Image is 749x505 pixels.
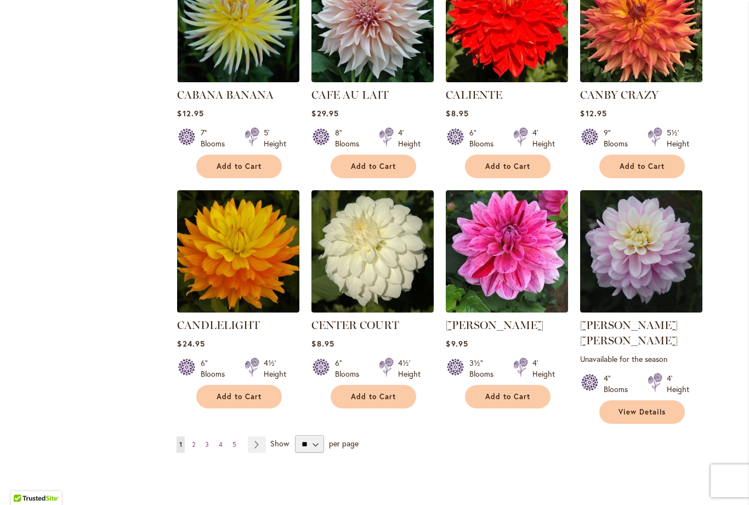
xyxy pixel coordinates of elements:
[469,127,500,149] div: 6" Blooms
[232,440,236,449] span: 5
[311,88,389,101] a: CAFE AU LAIT
[202,436,212,453] a: 3
[580,108,606,118] span: $12.95
[264,127,286,149] div: 5' Height
[8,466,39,497] iframe: Launch Accessibility Center
[532,358,555,379] div: 4' Height
[230,436,239,453] a: 5
[311,190,434,313] img: CENTER COURT
[217,392,262,401] span: Add to Cart
[351,162,396,171] span: Add to Cart
[196,385,282,408] button: Add to Cart
[485,392,530,401] span: Add to Cart
[667,373,689,395] div: 4' Height
[331,155,416,178] button: Add to Cart
[667,127,689,149] div: 5½' Height
[219,440,223,449] span: 4
[398,127,421,149] div: 4' Height
[311,74,434,84] a: Café Au Lait
[192,440,195,449] span: 2
[179,440,182,449] span: 1
[264,358,286,379] div: 4½' Height
[446,338,468,349] span: $9.95
[580,190,702,313] img: Charlotte Mae
[446,74,568,84] a: CALIENTE
[216,436,225,453] a: 4
[599,400,685,424] a: View Details
[201,127,231,149] div: 7" Blooms
[599,155,685,178] button: Add to Cart
[465,155,551,178] button: Add to Cart
[446,304,568,315] a: CHA CHING
[446,108,468,118] span: $8.95
[446,319,543,332] a: [PERSON_NAME]
[177,190,299,313] img: CANDLELIGHT
[335,127,366,149] div: 8" Blooms
[580,74,702,84] a: Canby Crazy
[620,162,665,171] span: Add to Cart
[311,304,434,315] a: CENTER COURT
[465,385,551,408] button: Add to Cart
[311,108,338,118] span: $29.95
[329,438,359,449] span: per page
[177,74,299,84] a: CABANA BANANA
[177,304,299,315] a: CANDLELIGHT
[196,155,282,178] button: Add to Cart
[604,373,634,395] div: 4" Blooms
[177,108,203,118] span: $12.95
[189,436,198,453] a: 2
[580,304,702,315] a: Charlotte Mae
[580,354,702,364] p: Unavailable for the season
[177,88,274,101] a: CABANA BANANA
[177,338,205,349] span: $24.95
[485,162,530,171] span: Add to Cart
[311,319,399,332] a: CENTER COURT
[619,407,666,417] span: View Details
[446,190,568,313] img: CHA CHING
[446,88,502,101] a: CALIENTE
[532,127,555,149] div: 4' Height
[604,127,634,149] div: 9" Blooms
[331,385,416,408] button: Add to Cart
[205,440,209,449] span: 3
[469,358,500,379] div: 3½" Blooms
[177,319,260,332] a: CANDLELIGHT
[580,88,659,101] a: CANBY CRAZY
[351,392,396,401] span: Add to Cart
[270,438,289,449] span: Show
[311,338,334,349] span: $8.95
[398,358,421,379] div: 4½' Height
[580,319,678,347] a: [PERSON_NAME] [PERSON_NAME]
[201,358,231,379] div: 6" Blooms
[217,162,262,171] span: Add to Cart
[335,358,366,379] div: 6" Blooms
